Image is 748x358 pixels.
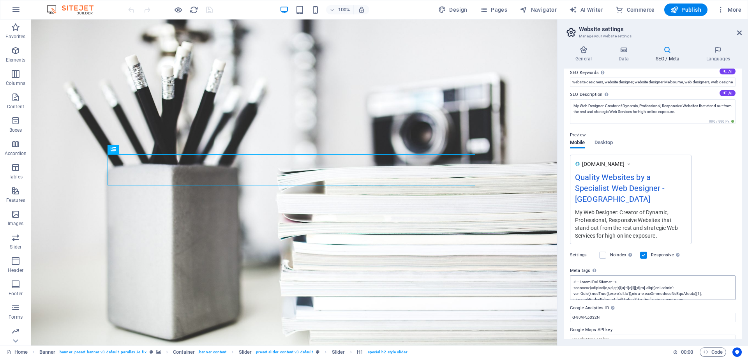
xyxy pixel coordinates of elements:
[366,347,407,357] span: . special-h2-style-slider
[189,5,198,14] button: reload
[357,347,363,357] span: Click to select. Double-click to edit
[438,6,467,14] span: Design
[150,350,153,354] i: This element is a customizable preset
[575,171,686,208] div: Quality Websites by a Specialist Web Designer - [GEOGRAPHIC_DATA]
[700,347,726,357] button: Code
[338,5,350,14] h6: 100%
[7,104,24,110] p: Content
[720,90,736,96] button: SEO Description
[595,138,613,149] span: Desktop
[156,350,161,354] i: This element contains a background
[607,46,644,62] h4: Data
[517,4,560,16] button: Navigator
[520,6,557,14] span: Navigator
[6,57,26,63] p: Elements
[6,347,28,357] a: Click to cancel selection. Double-click to open Pages
[570,266,736,275] label: Meta tags
[717,6,741,14] span: More
[189,5,198,14] i: Reload page
[58,347,146,357] span: . banner .preset-banner-v3-default .parallax .ie-fix
[579,33,726,40] h3: Manage your website settings
[6,197,25,203] p: Features
[686,349,688,355] span: :
[575,208,686,240] div: My Web Designer: Creator of Dynamic, Professional, Responsive Websites that stand out from the re...
[9,174,23,180] p: Tables
[316,350,319,354] i: This element is a customizable preset
[358,6,365,13] i: On resize automatically adjust zoom level to fit chosen device.
[570,335,736,344] input: Google Maps API key...
[644,46,694,62] h4: SEO / Meta
[10,244,22,250] p: Slider
[694,46,742,62] h4: Languages
[720,68,736,74] button: SEO Keywords
[332,347,345,357] span: Click to select. Double-click to edit
[435,4,471,16] div: Design (Ctrl+Alt+Y)
[681,347,693,357] span: 00 00
[255,347,313,357] span: . preset-slider-content-v3-default
[570,68,736,78] label: SEO Keywords
[477,4,510,16] button: Pages
[570,90,736,99] label: SEO Description
[612,4,658,16] button: Commerce
[570,140,613,155] div: Preview
[45,5,103,14] img: Editor Logo
[5,150,26,157] p: Accordion
[5,34,25,40] p: Favorites
[707,119,736,124] span: 990 / 990 Px
[570,325,736,335] label: Google Maps API key
[570,303,736,313] label: Google Analytics ID
[239,347,252,357] span: Click to select. Double-click to edit
[575,161,580,166] img: logo.png
[570,313,736,322] input: G-1A2B3C456
[6,80,25,86] p: Columns
[173,347,195,357] span: Click to select. Double-click to edit
[569,6,603,14] span: AI Writer
[566,4,606,16] button: AI Writer
[582,160,625,168] span: [DOMAIN_NAME]
[173,5,183,14] button: Click here to leave preview mode and continue editing
[8,220,24,227] p: Images
[673,347,693,357] h6: Session time
[616,6,655,14] span: Commerce
[435,4,471,16] button: Design
[732,347,742,357] button: Usercentrics
[714,4,744,16] button: More
[670,6,701,14] span: Publish
[9,291,23,297] p: Footer
[9,314,23,320] p: Forms
[664,4,707,16] button: Publish
[8,267,23,273] p: Header
[651,250,682,260] label: Responsive
[579,26,742,33] h2: Website settings
[39,347,56,357] span: Click to select. Double-click to edit
[703,347,723,357] span: Code
[570,250,595,260] label: Settings
[326,5,354,14] button: 100%
[198,347,226,357] span: . banner-content
[610,250,635,260] label: Noindex
[570,131,586,140] p: Preview
[480,6,507,14] span: Pages
[570,138,585,149] span: Mobile
[39,347,408,357] nav: breadcrumb
[564,46,607,62] h4: General
[9,127,22,133] p: Boxes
